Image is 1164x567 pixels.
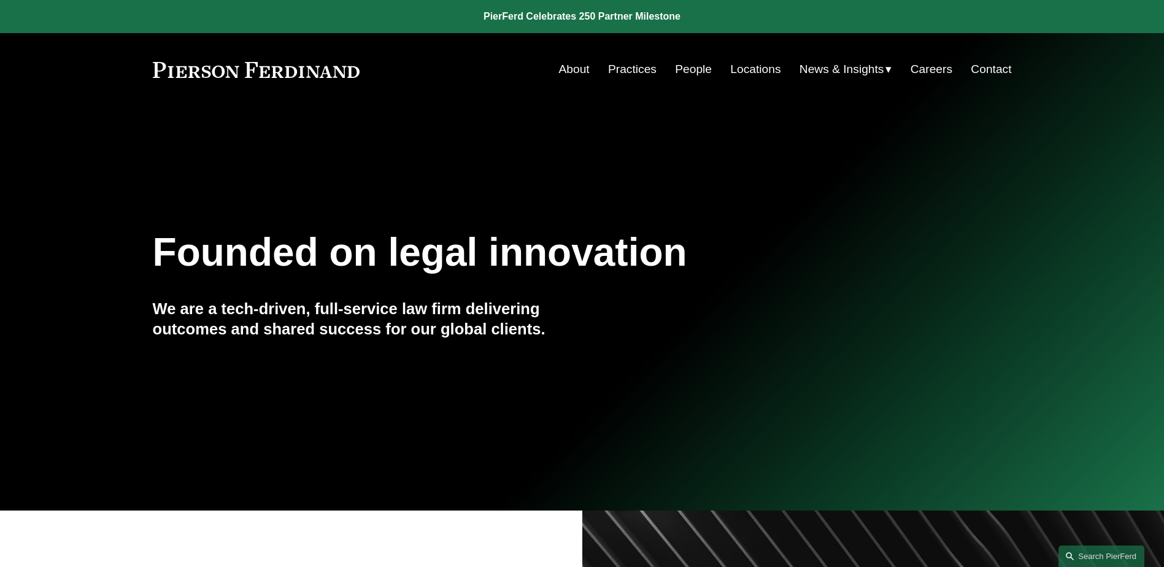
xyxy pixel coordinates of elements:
h1: Founded on legal innovation [153,230,869,275]
a: About [559,58,590,81]
a: folder dropdown [800,58,892,81]
a: People [675,58,712,81]
a: Locations [730,58,780,81]
a: Contact [971,58,1011,81]
a: Practices [608,58,657,81]
a: Careers [911,58,952,81]
a: Search this site [1058,546,1144,567]
span: News & Insights [800,59,884,80]
h4: We are a tech-driven, full-service law firm delivering outcomes and shared success for our global... [153,299,582,339]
